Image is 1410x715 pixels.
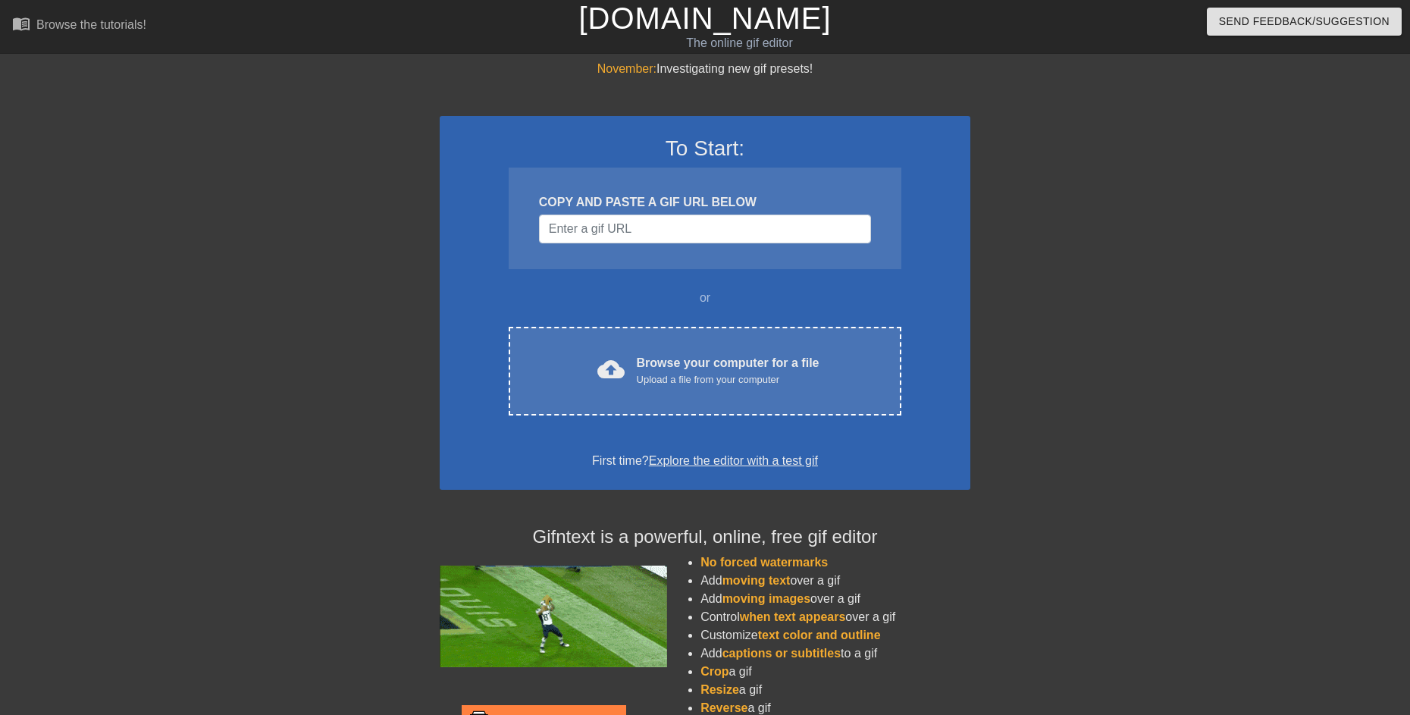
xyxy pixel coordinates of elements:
[700,572,970,590] li: Add over a gif
[700,590,970,608] li: Add over a gif
[758,629,881,641] span: text color and outline
[700,663,970,681] li: a gif
[722,647,841,660] span: captions or subtitles
[597,62,656,75] span: November:
[649,454,818,467] a: Explore the editor with a test gif
[700,681,970,699] li: a gif
[440,566,667,667] img: football_small.gif
[440,60,970,78] div: Investigating new gif presets!
[12,14,146,38] a: Browse the tutorials!
[539,193,871,212] div: COPY AND PASTE A GIF URL BELOW
[440,526,970,548] h4: Gifntext is a powerful, online, free gif editor
[479,289,931,307] div: or
[700,626,970,644] li: Customize
[1207,8,1402,36] button: Send Feedback/Suggestion
[700,701,747,714] span: Reverse
[722,574,791,587] span: moving text
[597,356,625,383] span: cloud_upload
[637,354,819,387] div: Browse your computer for a file
[1219,12,1390,31] span: Send Feedback/Suggestion
[700,644,970,663] li: Add to a gif
[459,136,951,162] h3: To Start:
[459,452,951,470] div: First time?
[700,556,828,569] span: No forced watermarks
[12,14,30,33] span: menu_book
[637,372,819,387] div: Upload a file from your computer
[578,2,831,35] a: [DOMAIN_NAME]
[700,608,970,626] li: Control over a gif
[478,34,1001,52] div: The online gif editor
[722,592,810,605] span: moving images
[740,610,846,623] span: when text appears
[700,665,728,678] span: Crop
[539,215,871,243] input: Username
[36,18,146,31] div: Browse the tutorials!
[700,683,739,696] span: Resize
